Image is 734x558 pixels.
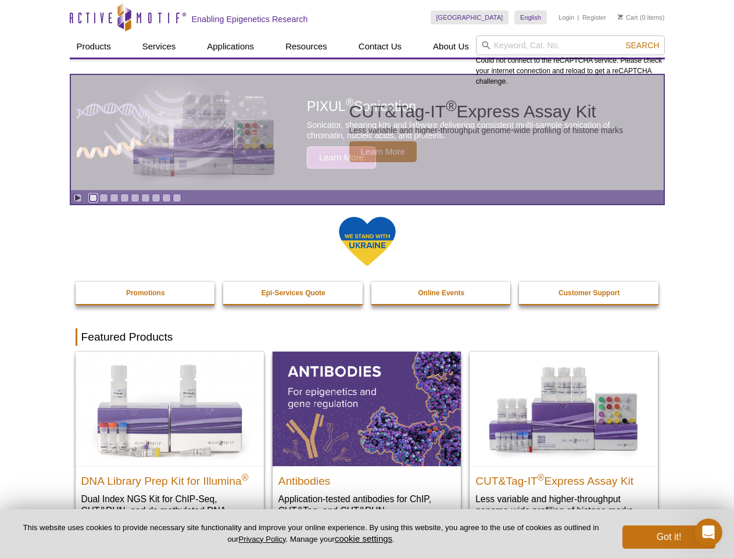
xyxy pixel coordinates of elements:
sup: ® [538,472,545,482]
a: English [514,10,547,24]
a: Go to slide 5 [131,194,139,202]
a: Register [582,13,606,22]
sup: ® [446,98,456,114]
p: This website uses cookies to provide necessary site functionality and improve your online experie... [19,523,603,545]
button: Got it! [622,525,715,549]
a: Promotions [76,282,216,304]
a: Go to slide 4 [120,194,129,202]
h2: CUT&Tag-IT Express Assay Kit [349,103,624,120]
sup: ® [242,472,249,482]
article: CUT&Tag-IT Express Assay Kit [71,75,664,190]
span: Search [625,41,659,50]
a: Resources [278,35,334,58]
a: Customer Support [519,282,660,304]
a: All Antibodies Antibodies Application-tested antibodies for ChIP, CUT&Tag, and CUT&RUN. [273,352,461,528]
span: Learn More [349,141,417,162]
a: Go to slide 6 [141,194,150,202]
p: Dual Index NGS Kit for ChIP-Seq, CUT&RUN, and ds methylated DNA assays. [81,493,258,528]
img: DNA Library Prep Kit for Illumina [76,352,264,466]
h2: Antibodies [278,470,455,487]
a: CUT&Tag-IT® Express Assay Kit CUT&Tag-IT®Express Assay Kit Less variable and higher-throughput ge... [470,352,658,528]
h2: Featured Products [76,328,659,346]
a: Go to slide 8 [162,194,171,202]
a: Login [558,13,574,22]
h2: CUT&Tag-IT Express Assay Kit [475,470,652,487]
a: About Us [426,35,476,58]
iframe: Intercom live chat [694,518,722,546]
a: Go to slide 2 [99,194,108,202]
a: Toggle autoplay [73,194,82,202]
img: CUT&Tag-IT® Express Assay Kit [470,352,658,466]
a: CUT&Tag-IT Express Assay Kit CUT&Tag-IT®Express Assay Kit Less variable and higher-throughput gen... [71,75,664,190]
img: All Antibodies [273,352,461,466]
button: cookie settings [335,534,392,543]
button: Search [622,40,663,51]
img: Your Cart [618,14,623,20]
a: [GEOGRAPHIC_DATA] [431,10,509,24]
h2: Enabling Epigenetics Research [192,14,308,24]
a: Products [70,35,118,58]
a: Epi-Services Quote [223,282,364,304]
img: We Stand With Ukraine [338,216,396,267]
li: (0 items) [618,10,665,24]
strong: Online Events [418,289,464,297]
div: Could not connect to the reCAPTCHA service. Please check your internet connection and reload to g... [476,35,665,87]
a: Privacy Policy [238,535,285,543]
p: Application-tested antibodies for ChIP, CUT&Tag, and CUT&RUN. [278,493,455,517]
img: CUT&Tag-IT Express Assay Kit [108,69,300,196]
a: DNA Library Prep Kit for Illumina DNA Library Prep Kit for Illumina® Dual Index NGS Kit for ChIP-... [76,352,264,539]
a: Go to slide 9 [173,194,181,202]
strong: Customer Support [558,289,620,297]
strong: Epi-Services Quote [262,289,325,297]
a: Services [135,35,183,58]
li: | [578,10,579,24]
h2: DNA Library Prep Kit for Illumina [81,470,258,487]
strong: Promotions [126,289,165,297]
input: Keyword, Cat. No. [476,35,665,55]
a: Cart [618,13,638,22]
p: Less variable and higher-throughput genome-wide profiling of histone marks​. [475,493,652,517]
a: Go to slide 3 [110,194,119,202]
a: Applications [200,35,261,58]
a: Contact Us [352,35,409,58]
a: Online Events [371,282,512,304]
a: Go to slide 7 [152,194,160,202]
p: Less variable and higher-throughput genome-wide profiling of histone marks [349,125,624,135]
a: Go to slide 1 [89,194,98,202]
